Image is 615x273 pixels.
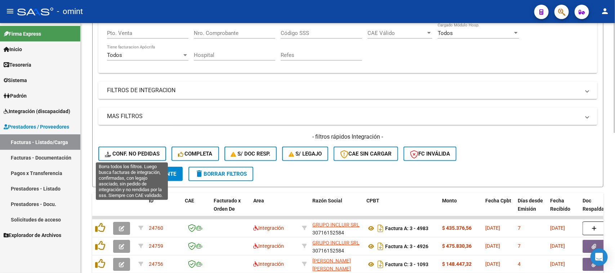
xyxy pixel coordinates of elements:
[195,171,247,177] span: Borrar Filtros
[547,193,580,225] datatable-header-cell: Fecha Recibido
[410,151,450,157] span: FC Inválida
[4,45,22,53] span: Inicio
[438,30,453,36] span: Todos
[105,151,160,157] span: Conf. no pedidas
[550,261,565,267] span: [DATE]
[485,243,500,249] span: [DATE]
[312,257,361,272] div: 27221738247
[250,193,299,225] datatable-header-cell: Area
[57,4,83,19] span: - omint
[107,52,122,58] span: Todos
[518,225,521,231] span: 7
[149,261,163,267] span: 24756
[224,147,277,161] button: S/ Doc Resp.
[107,86,580,94] mat-panel-title: FILTROS DE INTEGRACION
[583,198,615,212] span: Doc Respaldatoria
[185,198,194,203] span: CAE
[334,147,398,161] button: CAE SIN CARGAR
[309,193,364,225] datatable-header-cell: Razón Social
[4,76,27,84] span: Sistema
[442,198,457,203] span: Monto
[366,198,379,203] span: CPBT
[312,240,360,246] span: GRUPO INCLUIR SRL
[364,193,439,225] datatable-header-cell: CPBT
[385,225,428,231] strong: Factura A: 3 - 4983
[482,193,515,225] datatable-header-cell: Fecha Cpbt
[188,167,253,181] button: Borrar Filtros
[376,259,385,270] i: Descargar documento
[4,30,41,38] span: Firma Express
[4,92,27,100] span: Padrón
[105,171,176,177] span: Buscar Comprobante
[312,198,342,203] span: Razón Social
[550,243,565,249] span: [DATE]
[98,108,597,125] mat-expansion-panel-header: MAS FILTROS
[485,198,511,203] span: Fecha Cpbt
[231,151,271,157] span: S/ Doc Resp.
[312,221,361,236] div: 30716152584
[6,7,14,15] mat-icon: menu
[376,241,385,252] i: Descargar documento
[214,198,241,212] span: Facturado x Orden De
[289,151,322,157] span: S/ legajo
[282,147,328,161] button: S/ legajo
[107,112,580,120] mat-panel-title: MAS FILTROS
[601,7,609,15] mat-icon: person
[385,261,428,267] strong: Factura C: 3 - 1093
[442,225,472,231] strong: $ 435.376,56
[98,82,597,99] mat-expansion-panel-header: FILTROS DE INTEGRACION
[312,258,351,272] span: [PERSON_NAME] [PERSON_NAME]
[4,231,61,239] span: Explorador de Archivos
[105,169,113,178] mat-icon: search
[149,225,163,231] span: 24760
[550,225,565,231] span: [DATE]
[171,147,219,161] button: Completa
[591,249,608,266] div: Open Intercom Messenger
[253,225,284,231] span: Integración
[253,261,284,267] span: Integración
[178,151,213,157] span: Completa
[4,61,31,69] span: Tesorería
[211,193,250,225] datatable-header-cell: Facturado x Orden De
[253,243,284,249] span: Integración
[442,261,472,267] strong: $ 148.447,32
[149,243,163,249] span: 24759
[518,261,521,267] span: 4
[98,147,166,161] button: Conf. no pedidas
[146,193,182,225] datatable-header-cell: ID
[312,222,360,228] span: GRUPO INCLUIR SRL
[253,198,264,203] span: Area
[485,225,500,231] span: [DATE]
[385,243,428,249] strong: Factura A: 3 - 4926
[485,261,500,267] span: [DATE]
[4,123,69,131] span: Prestadores / Proveedores
[98,133,597,141] h4: - filtros rápidos Integración -
[340,151,392,157] span: CAE SIN CARGAR
[439,193,482,225] datatable-header-cell: Monto
[182,193,211,225] datatable-header-cell: CAE
[195,169,204,178] mat-icon: delete
[515,193,547,225] datatable-header-cell: Días desde Emisión
[442,243,472,249] strong: $ 475.830,36
[550,198,570,212] span: Fecha Recibido
[518,198,543,212] span: Días desde Emisión
[98,167,183,181] button: Buscar Comprobante
[404,147,456,161] button: FC Inválida
[518,243,521,249] span: 7
[367,30,426,36] span: CAE Válido
[312,239,361,254] div: 30716152584
[149,198,153,203] span: ID
[376,223,385,234] i: Descargar documento
[4,107,70,115] span: Integración (discapacidad)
